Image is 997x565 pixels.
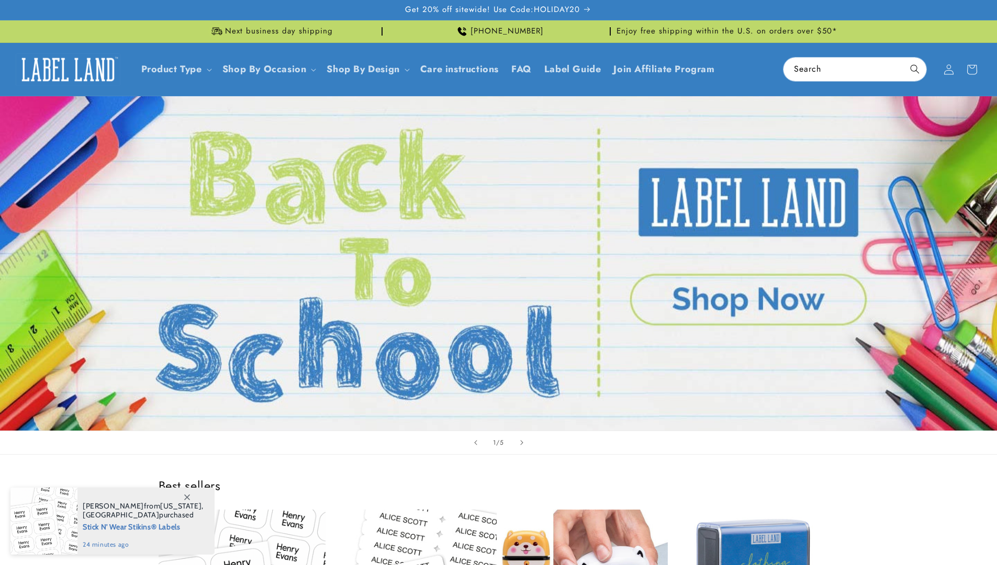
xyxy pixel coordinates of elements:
summary: Shop By Occasion [216,57,321,82]
span: from , purchased [83,502,204,519]
a: Join Affiliate Program [607,57,721,82]
span: / [496,437,500,448]
span: 1 [493,437,496,448]
span: Label Guide [544,63,601,75]
span: 5 [500,437,504,448]
span: Next business day shipping [225,26,333,37]
iframe: Gorgias live chat messenger [892,520,987,555]
span: [PERSON_NAME] [83,501,144,511]
a: Product Type [141,62,202,76]
span: [PHONE_NUMBER] [471,26,544,37]
a: Care instructions [414,57,505,82]
a: Label Land [12,49,125,89]
span: Shop By Occasion [222,63,307,75]
span: Get 20% off sitewide! Use Code:HOLIDAY20 [405,5,580,15]
a: Shop By Design [327,62,399,76]
span: Enjoy free shipping within the U.S. on orders over $50* [617,26,837,37]
summary: Shop By Design [320,57,413,82]
a: FAQ [505,57,538,82]
button: Search [903,58,926,81]
img: Label Land [16,53,120,86]
span: [US_STATE] [160,501,201,511]
div: Announcement [387,20,611,42]
span: Care instructions [420,63,499,75]
a: Label Guide [538,57,608,82]
h2: Best sellers [159,478,839,494]
span: Join Affiliate Program [613,63,714,75]
span: 24 minutes ago [83,540,204,549]
summary: Product Type [135,57,216,82]
span: FAQ [511,63,532,75]
div: Announcement [615,20,839,42]
div: Announcement [159,20,383,42]
button: Previous slide [464,431,487,454]
span: Stick N' Wear Stikins® Labels [83,519,204,533]
span: [GEOGRAPHIC_DATA] [83,510,159,519]
button: Next slide [510,431,533,454]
